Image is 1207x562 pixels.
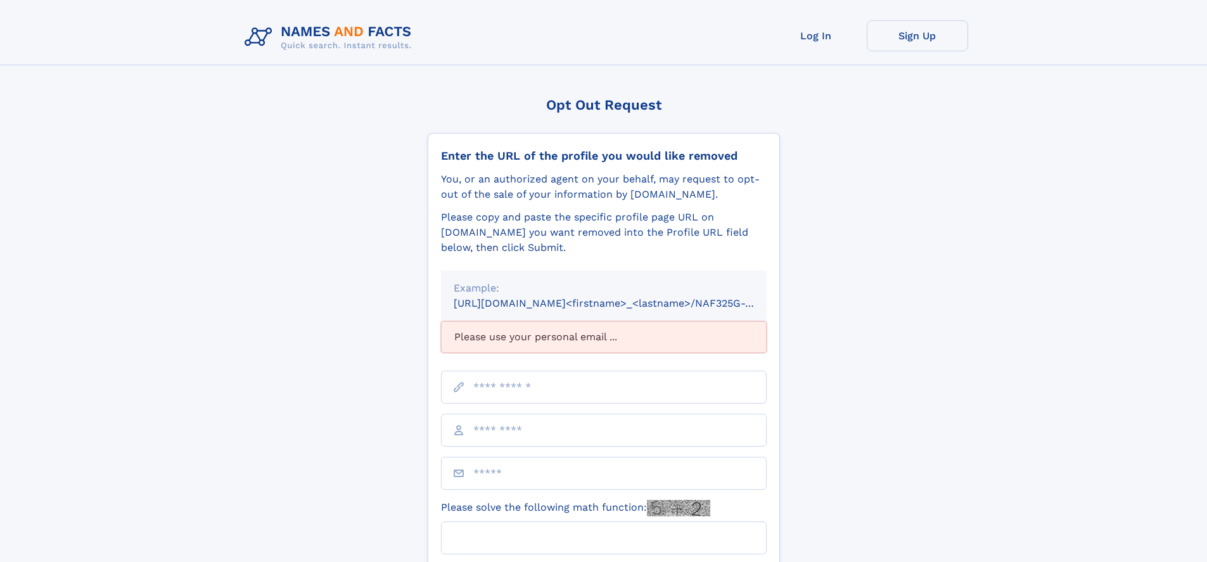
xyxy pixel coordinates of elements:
small: [URL][DOMAIN_NAME]<firstname>_<lastname>/NAF325G-xxxxxxxx [454,297,791,309]
a: Sign Up [867,20,968,51]
a: Log In [765,20,867,51]
div: Opt Out Request [428,97,780,113]
div: Enter the URL of the profile you would like removed [441,149,767,163]
img: Logo Names and Facts [239,20,422,54]
div: Please copy and paste the specific profile page URL on [DOMAIN_NAME] you want removed into the Pr... [441,210,767,255]
label: Please solve the following math function: [441,500,710,516]
div: Example: [454,281,754,296]
div: You, or an authorized agent on your behalf, may request to opt-out of the sale of your informatio... [441,172,767,202]
div: Please use your personal email ... [441,321,767,353]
